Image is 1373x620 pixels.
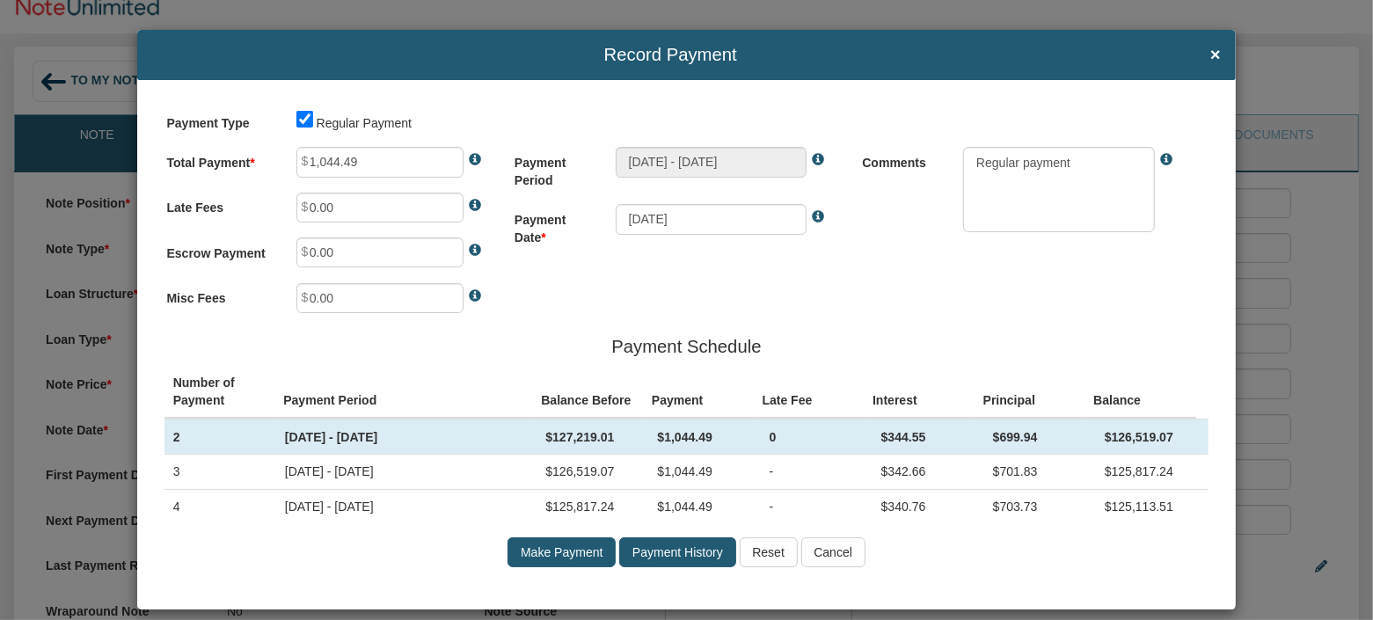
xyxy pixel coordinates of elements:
[770,464,774,478] span: -
[508,537,616,567] input: Make Payment
[1097,455,1209,489] td: $125,817.24
[984,489,1096,523] td: $703.73
[275,365,533,418] th: Payment Period
[865,365,975,418] th: Interest
[649,489,761,523] td: $1,044.49
[166,147,281,171] label: Total Payment
[984,419,1096,454] td: $699.94
[537,489,649,523] td: $125,817.24
[173,464,180,478] span: 3
[515,204,601,246] label: Payment Date
[644,365,755,418] th: Payment
[1085,365,1196,418] th: Balance
[166,193,281,217] label: Late Fees
[770,430,777,444] span: 0
[164,365,275,418] th: Number of Payment
[537,455,649,489] td: $126,519.07
[152,45,1188,64] span: Record Payment
[276,455,537,489] td: [DATE] - [DATE]
[873,455,984,489] td: $342.66
[533,365,644,418] th: Balance Before
[801,537,865,567] input: Cancel
[616,204,807,234] input: Please enter Payment Date
[166,237,281,262] label: Escrow Payment
[649,419,761,454] td: $1,044.49
[649,455,761,489] td: $1,044.49
[740,537,798,567] input: Reset
[166,107,281,132] label: Payment Type
[754,365,865,418] th: Late Fee
[276,419,537,454] td: [DATE] - [DATE]
[537,419,649,454] td: $127,219.01
[296,283,464,313] input: Enter Late Fees
[173,500,180,514] span: 4
[166,283,281,308] label: Misc Fees
[975,365,1085,418] th: Principal
[296,193,464,222] input: Enter Late Fees
[873,419,984,454] td: $344.55
[1097,489,1209,523] td: $125,113.51
[276,489,537,523] td: [DATE] - [DATE]
[317,116,412,130] span: Regular Payment
[862,147,948,171] label: Comments
[873,489,984,523] td: $340.76
[770,500,774,514] span: -
[173,430,180,444] span: 2
[179,337,1193,356] h4: Payment Schedule
[619,537,735,567] input: Payment History
[296,237,464,267] input: Enter Late Fees
[1210,45,1221,64] span: ×
[1097,419,1209,454] td: $126,519.07
[984,455,1096,489] td: $701.83
[515,147,601,189] label: Payment Period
